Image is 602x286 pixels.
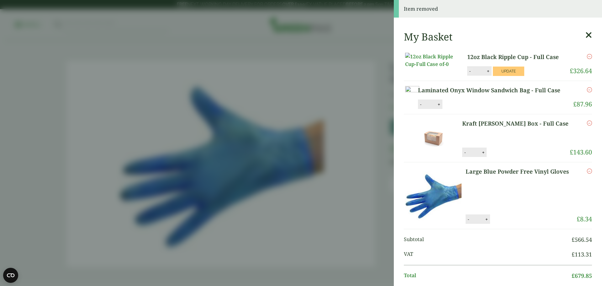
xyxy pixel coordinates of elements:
[467,68,473,74] button: -
[436,102,442,107] button: +
[404,250,572,259] span: VAT
[570,148,592,156] bdi: 143.60
[572,236,575,243] span: £
[466,217,471,222] button: -
[418,102,423,107] button: -
[587,86,592,94] a: Remove this item
[483,217,490,222] button: +
[493,67,524,76] button: Update
[570,148,573,156] span: £
[404,31,452,43] h2: My Basket
[577,215,580,223] span: £
[572,251,575,258] span: £
[572,251,592,258] bdi: 113.31
[462,150,467,155] button: -
[573,100,592,108] bdi: 87.96
[570,67,573,75] span: £
[570,67,592,75] bdi: 326.64
[572,272,592,279] bdi: 679.85
[485,68,491,74] button: +
[480,150,486,155] button: +
[587,119,592,127] a: Remove this item
[404,235,572,244] span: Subtotal
[3,268,18,283] button: Open CMP widget
[572,272,575,279] span: £
[466,167,573,176] a: Large Blue Powder Free Vinyl Gloves
[573,100,577,108] span: £
[587,53,592,60] a: Remove this item
[462,119,569,128] a: Kraft [PERSON_NAME] Box - Full Case
[587,167,592,175] a: Remove this item
[418,86,567,94] a: Laminated Onyx Window Sandwich Bag - Full Case
[572,236,592,243] bdi: 566.54
[405,53,462,68] img: 12oz Black Ripple Cup-Full Case of-0
[577,215,592,223] bdi: 8.34
[467,53,564,61] a: 12oz Black Ripple Cup - Full Case
[404,272,572,280] span: Total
